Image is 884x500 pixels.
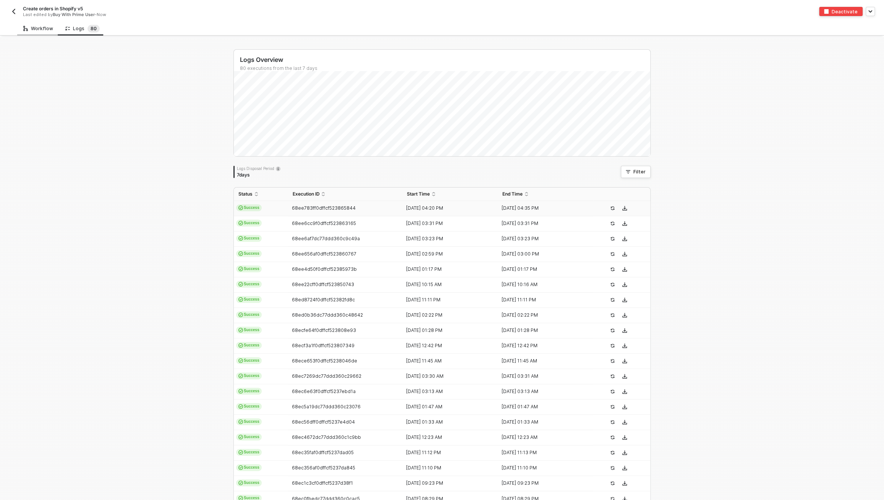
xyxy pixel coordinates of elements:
[498,434,587,440] div: [DATE] 12:23 AM
[11,8,17,15] img: back
[238,481,243,485] span: icon-cards
[622,236,627,241] span: icon-download
[498,220,587,227] div: [DATE] 03:31 PM
[23,12,424,18] div: Last edited by - Now
[832,8,858,15] div: Deactivate
[238,343,243,348] span: icon-cards
[610,267,615,272] span: icon-success-page
[610,450,615,455] span: icon-success-page
[288,188,402,201] th: Execution ID
[622,450,627,455] span: icon-download
[53,12,95,17] span: Buy With Prime User
[498,450,587,456] div: [DATE] 11:13 PM
[238,404,243,409] span: icon-cards
[633,169,646,175] div: Filter
[498,251,587,257] div: [DATE] 03:00 PM
[498,465,587,471] div: [DATE] 11:10 PM
[291,343,354,348] span: 68ecf3a1f0dffcf523807349
[610,298,615,302] span: icon-success-page
[622,328,627,333] span: icon-download
[498,236,587,242] div: [DATE] 03:23 PM
[291,205,355,211] span: 68ee783ff0dffcf523865844
[240,65,650,71] div: 80 executions from the last 7 days
[238,358,243,363] span: icon-cards
[622,405,627,409] span: icon-download
[291,236,359,241] span: 68ee6af7dc77ddd360c9c49a
[498,388,587,395] div: [DATE] 03:13 AM
[237,172,280,178] div: 7 days
[237,166,280,171] div: Logs Disposal Period
[402,450,492,456] div: [DATE] 11:12 PM
[622,481,627,485] span: icon-download
[402,388,492,395] div: [DATE] 03:13 AM
[402,236,492,242] div: [DATE] 03:23 PM
[291,282,354,287] span: 68ee22cff0dffcf523850743
[498,327,587,333] div: [DATE] 01:28 PM
[238,282,243,286] span: icon-cards
[622,343,627,348] span: icon-download
[236,403,262,410] span: Success
[402,188,498,201] th: Start Time
[238,191,253,197] span: Status
[610,359,615,363] span: icon-success-page
[402,480,492,486] div: [DATE] 09:23 PM
[610,282,615,287] span: icon-success-page
[238,450,243,455] span: icon-cards
[610,374,615,379] span: icon-success-page
[236,235,262,242] span: Success
[610,435,615,440] span: icon-success-page
[610,313,615,317] span: icon-success-page
[238,389,243,393] span: icon-cards
[498,343,587,349] div: [DATE] 12:42 PM
[236,327,262,333] span: Success
[622,252,627,256] span: icon-download
[498,480,587,486] div: [DATE] 09:23 PM
[610,236,615,241] span: icon-success-page
[402,266,492,272] div: [DATE] 01:17 PM
[402,434,492,440] div: [DATE] 12:23 AM
[622,374,627,379] span: icon-download
[498,358,587,364] div: [DATE] 11:45 AM
[402,297,492,303] div: [DATE] 11:11 PM
[240,56,650,64] div: Logs Overview
[238,374,243,378] span: icon-cards
[238,251,243,256] span: icon-cards
[407,191,430,197] span: Start Time
[291,373,361,379] span: 68ec7269dc77ddd360c29662
[402,373,492,379] div: [DATE] 03:30 AM
[610,466,615,470] span: icon-success-page
[236,265,262,272] span: Success
[622,267,627,272] span: icon-download
[87,25,100,32] sup: 80
[622,389,627,394] span: icon-download
[610,206,615,210] span: icon-success-page
[236,204,262,211] span: Success
[291,419,355,425] span: 68ec56dff0dffcf5237e4d04
[824,9,829,14] img: deactivate
[291,465,355,471] span: 68ec356af0dffcf5237da845
[236,311,262,318] span: Success
[622,206,627,210] span: icon-download
[238,312,243,317] span: icon-cards
[610,405,615,409] span: icon-success-page
[402,205,492,211] div: [DATE] 04:20 PM
[23,26,53,32] div: Workflow
[236,388,262,395] span: Success
[236,372,262,379] span: Success
[238,435,243,439] span: icon-cards
[91,26,94,31] span: 8
[23,5,83,12] span: Create orders in Shopify v5
[610,328,615,333] span: icon-success-page
[238,297,243,302] span: icon-cards
[610,389,615,394] span: icon-success-page
[236,220,262,227] span: Success
[610,481,615,485] span: icon-success-page
[234,188,288,201] th: Status
[236,281,262,288] span: Success
[402,282,492,288] div: [DATE] 10:15 AM
[622,221,627,226] span: icon-download
[236,418,262,425] span: Success
[498,404,587,410] div: [DATE] 01:47 AM
[498,205,587,211] div: [DATE] 04:35 PM
[291,480,353,486] span: 68ec1c3cf0dffcf5237d38f1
